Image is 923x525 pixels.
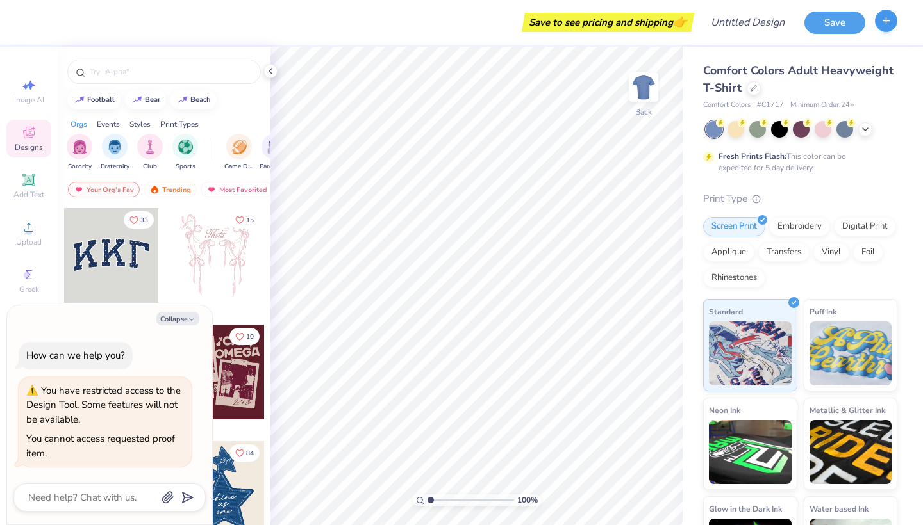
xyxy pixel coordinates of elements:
[804,12,865,34] button: Save
[176,162,195,172] span: Sports
[160,118,199,130] div: Print Types
[229,328,260,345] button: Like
[178,140,193,154] img: Sports Image
[145,96,160,103] div: bear
[229,211,260,229] button: Like
[172,134,198,172] button: filter button
[810,305,836,318] span: Puff Ink
[769,217,830,236] div: Embroidery
[190,96,211,103] div: beach
[68,162,92,172] span: Sorority
[137,134,163,172] div: filter for Club
[132,96,142,104] img: trend_line.gif
[14,95,44,105] span: Image AI
[834,217,896,236] div: Digital Print
[703,191,897,206] div: Print Type
[68,182,140,197] div: Your Org's Fav
[810,502,869,515] span: Water based Ink
[709,403,740,417] span: Neon Ink
[810,403,885,417] span: Metallic & Glitter Ink
[709,321,792,385] img: Standard
[101,134,129,172] button: filter button
[703,243,754,262] div: Applique
[129,118,151,130] div: Styles
[703,217,765,236] div: Screen Print
[701,10,795,35] input: Untitled Design
[137,134,163,172] button: filter button
[224,134,254,172] div: filter for Game Day
[74,96,85,104] img: trend_line.gif
[201,182,273,197] div: Most Favorited
[224,162,254,172] span: Game Day
[246,450,254,456] span: 84
[125,90,166,109] button: bear
[143,140,157,154] img: Club Image
[88,65,253,78] input: Try "Alpha"
[124,211,154,229] button: Like
[87,96,115,103] div: football
[26,432,175,460] div: You cannot access requested proof item.
[673,14,687,29] span: 👉
[853,243,883,262] div: Foil
[790,100,854,111] span: Minimum Order: 24 +
[810,321,892,385] img: Puff Ink
[517,494,538,506] span: 100 %
[709,305,743,318] span: Standard
[709,502,782,515] span: Glow in the Dark Ink
[719,151,786,161] strong: Fresh Prints Flash:
[719,150,876,174] div: This color can be expedited for 5 day delivery.
[206,185,217,194] img: most_fav.gif
[631,74,656,100] img: Back
[140,217,148,223] span: 33
[67,134,92,172] button: filter button
[74,185,84,194] img: most_fav.gif
[108,140,122,154] img: Fraternity Image
[246,217,254,223] span: 15
[709,420,792,484] img: Neon Ink
[143,162,157,172] span: Club
[703,63,894,95] span: Comfort Colors Adult Heavyweight T-Shirt
[19,284,39,295] span: Greek
[260,162,289,172] span: Parent's Weekend
[26,349,125,362] div: How can we help you?
[13,190,44,200] span: Add Text
[172,134,198,172] div: filter for Sports
[267,140,282,154] img: Parent's Weekend Image
[149,185,160,194] img: trending.gif
[71,118,87,130] div: Orgs
[703,100,751,111] span: Comfort Colors
[635,106,652,118] div: Back
[101,162,129,172] span: Fraternity
[229,444,260,462] button: Like
[260,134,289,172] button: filter button
[15,142,43,152] span: Designs
[170,90,217,109] button: beach
[813,243,849,262] div: Vinyl
[810,420,892,484] img: Metallic & Glitter Ink
[26,384,181,426] div: You have restricted access to the Design Tool. Some features will not be available.
[97,118,120,130] div: Events
[246,334,254,340] span: 10
[178,96,188,104] img: trend_line.gif
[16,237,42,247] span: Upload
[224,134,254,172] button: filter button
[67,134,92,172] div: filter for Sorority
[101,134,129,172] div: filter for Fraternity
[72,140,87,154] img: Sorority Image
[67,90,121,109] button: football
[757,100,784,111] span: # C1717
[525,13,691,32] div: Save to see pricing and shipping
[232,140,247,154] img: Game Day Image
[703,268,765,287] div: Rhinestones
[156,312,199,325] button: Collapse
[144,182,197,197] div: Trending
[758,243,810,262] div: Transfers
[260,134,289,172] div: filter for Parent's Weekend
